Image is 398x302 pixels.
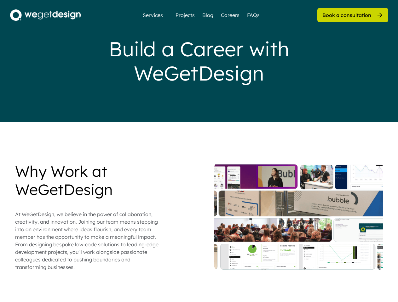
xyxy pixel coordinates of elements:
[322,12,371,19] div: Book a consultation
[10,9,81,21] img: 4b569577-11d7-4442-95fc-ebbb524e5eb8.png
[73,37,325,85] div: Build a Career with WeGetDesign
[247,11,260,19] a: FAQs
[221,11,239,19] a: Careers
[176,11,195,19] a: Projects
[15,210,160,271] div: At WeGetDesign, we believe in the power of collaboration, creativity, and innovation. Joining our...
[140,13,165,18] div: Services
[15,162,160,199] div: Why Work at WeGetDesign
[202,11,213,19] a: Blog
